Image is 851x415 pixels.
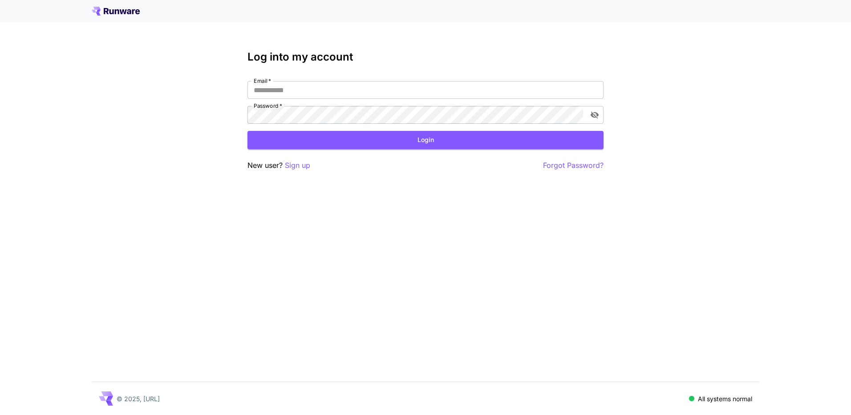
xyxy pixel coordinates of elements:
p: © 2025, [URL] [117,394,160,403]
label: Password [254,102,282,110]
h3: Log into my account [247,51,604,63]
label: Email [254,77,271,85]
button: Forgot Password? [543,160,604,171]
button: toggle password visibility [587,107,603,123]
button: Sign up [285,160,310,171]
p: New user? [247,160,310,171]
button: Login [247,131,604,149]
p: All systems normal [698,394,752,403]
